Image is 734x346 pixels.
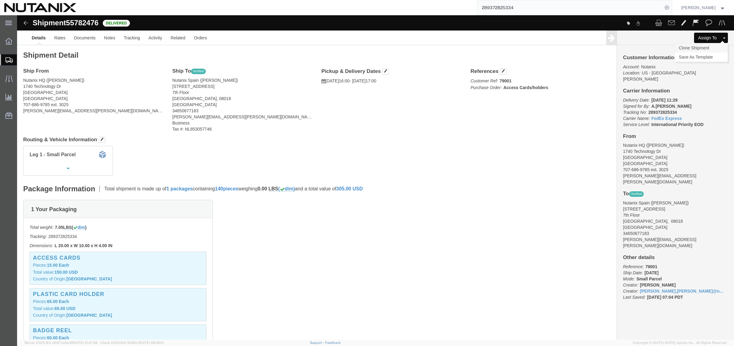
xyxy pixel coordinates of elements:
input: Search for shipment number, reference number [477,0,663,15]
a: Support [310,341,325,344]
iframe: FS Legacy Container [17,15,734,340]
span: [DATE] 09:39:01 [139,341,164,344]
a: Feedback [325,341,341,344]
span: Server: 2025.19.0-d447cefac8f [24,341,98,344]
img: logo [4,3,76,12]
span: Client: 2025.19.0-129fbcf [100,341,164,344]
button: [PERSON_NAME] [681,4,726,11]
span: Copyright © [DATE]-[DATE] Agistix Inc., All Rights Reserved [633,340,727,345]
span: Stephanie Guadron [681,4,716,11]
span: [DATE] 10:47:06 [73,341,98,344]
